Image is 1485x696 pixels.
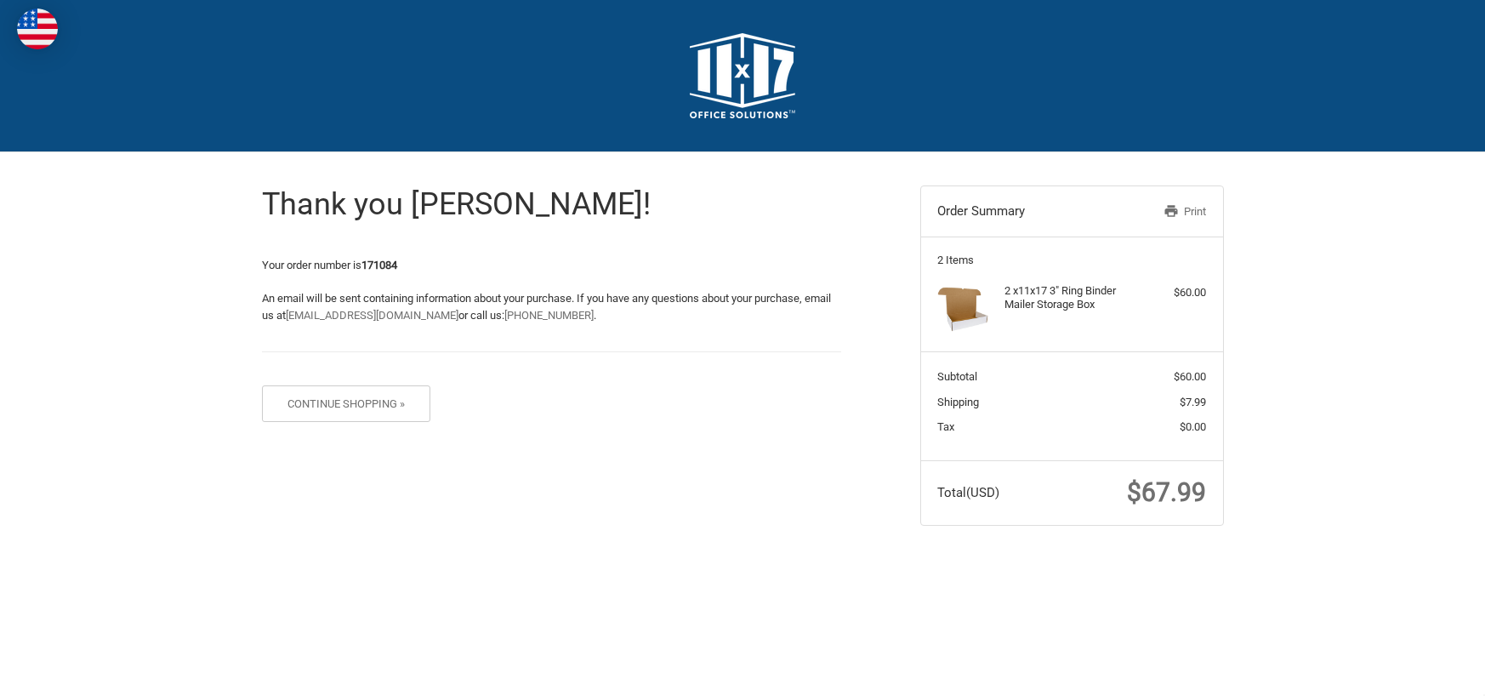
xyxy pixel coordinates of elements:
h4: 2 x 11x17 3" Ring Binder Mailer Storage Box [1004,284,1135,312]
span: Total (USD) [937,485,999,500]
button: Continue Shopping » [262,385,431,422]
span: $67.99 [1127,477,1206,507]
strong: 171084 [361,259,397,271]
img: 11x17.com [690,33,795,118]
a: [PHONE_NUMBER] [504,309,594,322]
span: Your order number is [262,259,397,271]
span: $7.99 [1180,396,1206,408]
span: Tax [937,420,954,433]
span: $60.00 [1174,370,1206,383]
h3: 2 Items [937,254,1206,267]
h1: Thank you [PERSON_NAME]! [262,185,841,224]
span: $0.00 [1180,420,1206,433]
a: [EMAIL_ADDRESS][DOMAIN_NAME] [286,309,458,322]
span: Subtotal [937,370,977,383]
h3: Order Summary [937,203,1118,220]
div: $60.00 [1139,284,1206,301]
img: duty and tax information for United States [17,9,58,49]
span: An email will be sent containing information about your purchase. If you have any questions about... [262,292,831,322]
span: Shipping [937,396,979,408]
a: Print [1118,203,1206,220]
